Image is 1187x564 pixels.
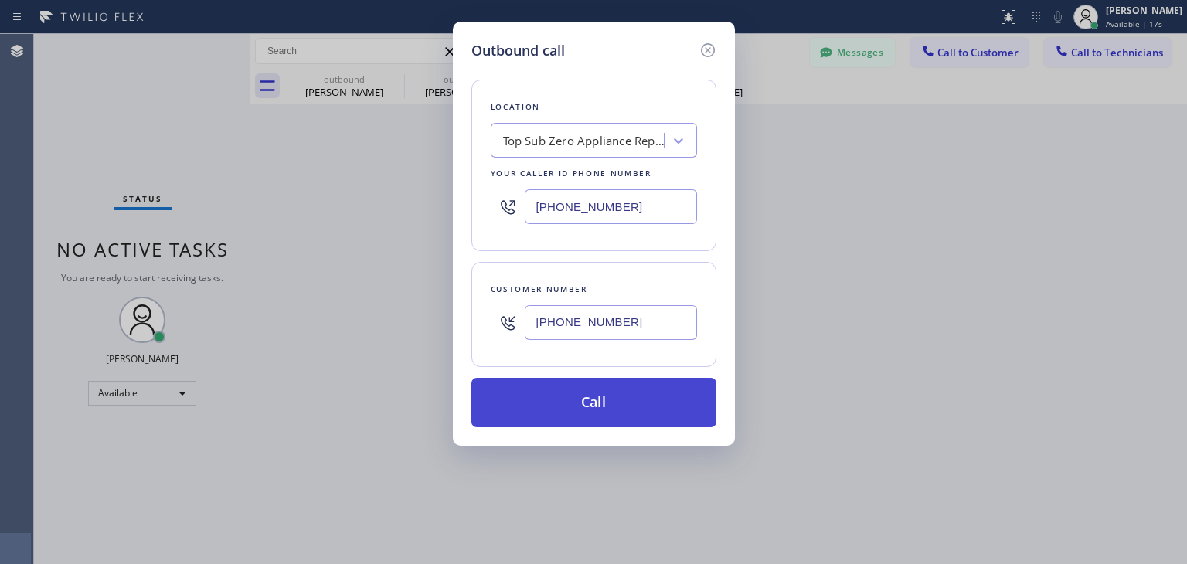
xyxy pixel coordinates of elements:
input: (123) 456-7890 [525,189,697,224]
div: Customer number [491,281,697,297]
div: Location [491,99,697,115]
input: (123) 456-7890 [525,305,697,340]
div: Your caller id phone number [491,165,697,182]
button: Call [471,378,716,427]
div: Top Sub Zero Appliance Repair [503,132,665,150]
h5: Outbound call [471,40,565,61]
